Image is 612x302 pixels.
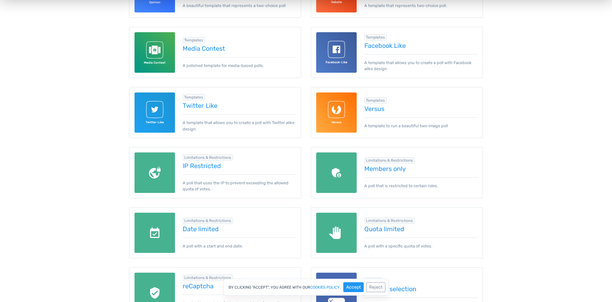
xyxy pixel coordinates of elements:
img: members-only.png [316,152,357,193]
button: Reject [366,282,385,292]
a: IP Restricted [183,162,296,169]
p: A polished template for media-based polls. [183,57,296,69]
img: quota-limited.png [316,213,357,253]
p: A poll that is restricted to certain roles. [364,177,478,189]
img: ip-restricted.png [135,152,175,193]
span: Browse all in Templates [183,37,205,43]
a: Twitter Like [183,102,296,109]
img: versus-template-for-totalpoll.svg [316,92,357,133]
button: Accept [343,282,364,292]
span: Browse all in Limitations & Restrictions [183,217,233,224]
p: A poll with a specific quota of votes. [364,238,478,249]
div: By clicking "Accept", you agree with our . [223,279,389,296]
p: A poll that uses the IP to prevent exceeding the allowed quota of votes. [183,174,296,192]
a: Facebook Like [364,42,478,49]
span: Browse all in Limitations & Restrictions [183,154,233,161]
span: Browse all in Templates [183,94,205,100]
span: Browse all in Templates [364,97,387,104]
span: Browse all in Limitations & Restrictions [364,217,415,224]
img: date-limited.png [135,213,175,253]
a: Versus [364,105,478,112]
span: Browse all in Limitations & Restrictions [183,275,233,281]
a: Quota limited [364,225,478,232]
a: cookies policy [310,285,340,289]
span: Browse all in Choices [364,277,382,284]
a: Date limited [183,225,296,232]
p: A template to run a beautiful two-image poll [364,117,478,129]
a: Members only [364,165,478,172]
p: A template that allows you to create a poll with Twitter alike design [183,114,296,132]
span: Browse all in Templates [364,34,387,41]
p: A poll with a start and end date. [183,238,296,249]
p: A template that allows you to create a poll with Facebook alike design [364,54,478,72]
img: media-contest-template-for-totalpoll.svg [135,32,175,73]
span: Browse all in Limitations & Restrictions [364,157,415,164]
a: Media Contest [183,45,296,52]
img: facebook-like-template-for-totalpoll.svg [316,32,357,73]
img: twitter-like-template-for-totalpoll.svg [135,92,175,133]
